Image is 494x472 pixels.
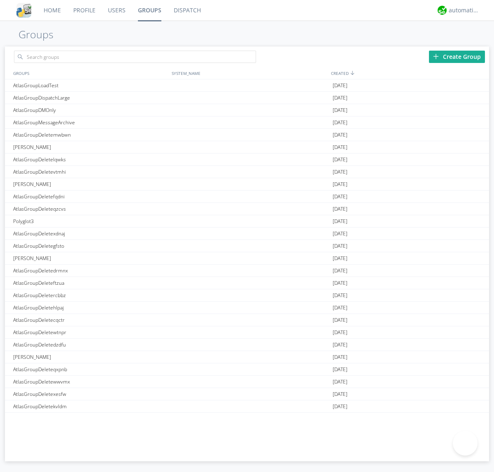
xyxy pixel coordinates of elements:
[5,326,489,339] a: AtlasGroupDeletewtnpr[DATE]
[5,191,489,203] a: AtlasGroupDeletefqdni[DATE]
[333,252,347,265] span: [DATE]
[333,388,347,400] span: [DATE]
[5,314,489,326] a: AtlasGroupDeletecqctr[DATE]
[333,351,347,363] span: [DATE]
[333,228,347,240] span: [DATE]
[11,252,170,264] div: [PERSON_NAME]
[5,265,489,277] a: AtlasGroupDeletedrmnx[DATE]
[5,400,489,413] a: AtlasGroupDeletekvldm[DATE]
[11,339,170,351] div: AtlasGroupDeletedzdfu
[5,228,489,240] a: AtlasGroupDeletexdnaj[DATE]
[5,351,489,363] a: [PERSON_NAME][DATE]
[333,413,347,425] span: [DATE]
[11,240,170,252] div: AtlasGroupDeletegfsto
[333,363,347,376] span: [DATE]
[11,129,170,141] div: AtlasGroupDeletemwbwn
[329,67,489,79] div: CREATED
[333,289,347,302] span: [DATE]
[5,302,489,314] a: AtlasGroupDeletehlpaj[DATE]
[5,92,489,104] a: AtlasGroupDispatchLarge[DATE]
[11,141,170,153] div: [PERSON_NAME]
[333,116,347,129] span: [DATE]
[5,363,489,376] a: AtlasGroupDeleteqxpnb[DATE]
[333,79,347,92] span: [DATE]
[11,289,170,301] div: AtlasGroupDeletercbbz
[333,302,347,314] span: [DATE]
[11,388,170,400] div: AtlasGroupDeletexesfw
[5,289,489,302] a: AtlasGroupDeletercbbz[DATE]
[5,79,489,92] a: AtlasGroupLoadTest[DATE]
[333,376,347,388] span: [DATE]
[433,53,439,59] img: plus.svg
[11,191,170,202] div: AtlasGroupDeletefqdni
[11,104,170,116] div: AtlasGroupDMOnly
[5,388,489,400] a: AtlasGroupDeletexesfw[DATE]
[333,178,347,191] span: [DATE]
[11,302,170,314] div: AtlasGroupDeletehlpaj
[333,326,347,339] span: [DATE]
[5,166,489,178] a: AtlasGroupDeletevtmhi[DATE]
[11,153,170,165] div: AtlasGroupDeletelqwks
[5,413,489,425] a: AtlasGroupDeletemiaww[DATE]
[333,92,347,104] span: [DATE]
[5,339,489,351] a: AtlasGroupDeletedzdfu[DATE]
[5,215,489,228] a: Polyglot3[DATE]
[5,153,489,166] a: AtlasGroupDeletelqwks[DATE]
[333,277,347,289] span: [DATE]
[11,228,170,239] div: AtlasGroupDeletexdnaj
[11,203,170,215] div: AtlasGroupDeleteqzcvs
[11,116,170,128] div: AtlasGroupMessageArchive
[333,215,347,228] span: [DATE]
[5,203,489,215] a: AtlasGroupDeleteqzcvs[DATE]
[11,166,170,178] div: AtlasGroupDeletevtmhi
[333,265,347,277] span: [DATE]
[333,314,347,326] span: [DATE]
[5,178,489,191] a: [PERSON_NAME][DATE]
[333,104,347,116] span: [DATE]
[170,67,329,79] div: SYSTEM_NAME
[333,191,347,203] span: [DATE]
[11,178,170,190] div: [PERSON_NAME]
[16,3,31,18] img: cddb5a64eb264b2086981ab96f4c1ba7
[11,277,170,289] div: AtlasGroupDeleteftzua
[333,240,347,252] span: [DATE]
[11,326,170,338] div: AtlasGroupDeletewtnpr
[333,141,347,153] span: [DATE]
[5,277,489,289] a: AtlasGroupDeleteftzua[DATE]
[449,6,480,14] div: automation+atlas
[11,314,170,326] div: AtlasGroupDeletecqctr
[11,400,170,412] div: AtlasGroupDeletekvldm
[333,400,347,413] span: [DATE]
[11,92,170,104] div: AtlasGroupDispatchLarge
[5,252,489,265] a: [PERSON_NAME][DATE]
[11,413,170,425] div: AtlasGroupDeletemiaww
[11,351,170,363] div: [PERSON_NAME]
[5,376,489,388] a: AtlasGroupDeletewwvmx[DATE]
[5,240,489,252] a: AtlasGroupDeletegfsto[DATE]
[438,6,447,15] img: d2d01cd9b4174d08988066c6d424eccd
[11,215,170,227] div: Polyglot3
[333,153,347,166] span: [DATE]
[333,203,347,215] span: [DATE]
[11,376,170,388] div: AtlasGroupDeletewwvmx
[5,116,489,129] a: AtlasGroupMessageArchive[DATE]
[11,67,168,79] div: GROUPS
[11,79,170,91] div: AtlasGroupLoadTest
[14,51,256,63] input: Search groups
[11,363,170,375] div: AtlasGroupDeleteqxpnb
[333,166,347,178] span: [DATE]
[453,431,478,456] iframe: Toggle Customer Support
[5,129,489,141] a: AtlasGroupDeletemwbwn[DATE]
[429,51,485,63] div: Create Group
[333,339,347,351] span: [DATE]
[5,141,489,153] a: [PERSON_NAME][DATE]
[11,265,170,277] div: AtlasGroupDeletedrmnx
[333,129,347,141] span: [DATE]
[5,104,489,116] a: AtlasGroupDMOnly[DATE]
